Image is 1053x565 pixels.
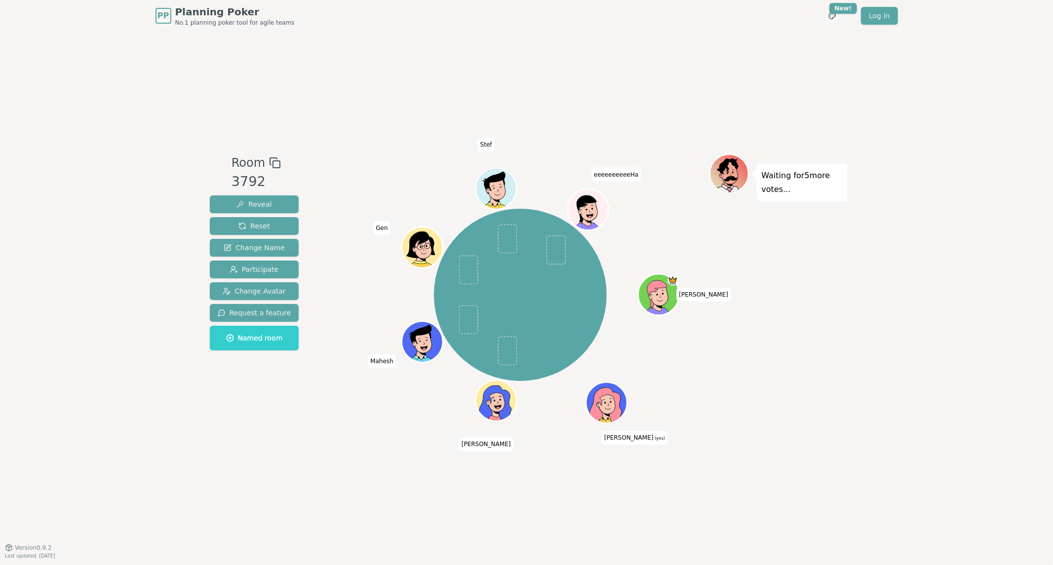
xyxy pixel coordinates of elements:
[459,438,513,452] span: Click to change your name
[373,221,390,235] span: Click to change your name
[236,199,272,209] span: Reveal
[591,168,641,182] span: Click to change your name
[210,239,299,257] button: Change Name
[210,195,299,213] button: Reveal
[210,282,299,300] button: Change Avatar
[823,7,841,25] button: New!
[175,5,295,19] span: Planning Poker
[668,275,678,286] span: Laura is the host
[654,437,665,441] span: (you)
[210,326,299,350] button: Named room
[223,286,286,296] span: Change Avatar
[232,172,281,192] div: 3792
[224,243,284,253] span: Change Name
[368,354,396,368] span: Click to change your name
[15,544,52,552] span: Version 0.9.2
[218,308,291,318] span: Request a feature
[210,304,299,322] button: Request a feature
[5,544,52,552] button: Version0.9.2
[175,19,295,27] span: No.1 planning poker tool for agile teams
[232,154,265,172] span: Room
[762,169,843,196] p: Waiting for 5 more votes...
[210,217,299,235] button: Reset
[5,553,55,559] span: Last updated: [DATE]
[602,431,667,445] span: Click to change your name
[226,333,283,343] span: Named room
[210,261,299,278] button: Participate
[677,288,731,301] span: Click to change your name
[157,10,169,22] span: PP
[238,221,270,231] span: Reset
[156,5,295,27] a: PPPlanning PokerNo.1 planning poker tool for agile teams
[829,3,858,14] div: New!
[478,138,495,152] span: Click to change your name
[230,264,279,274] span: Participate
[587,384,626,422] button: Click to change your avatar
[861,7,897,25] a: Log in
